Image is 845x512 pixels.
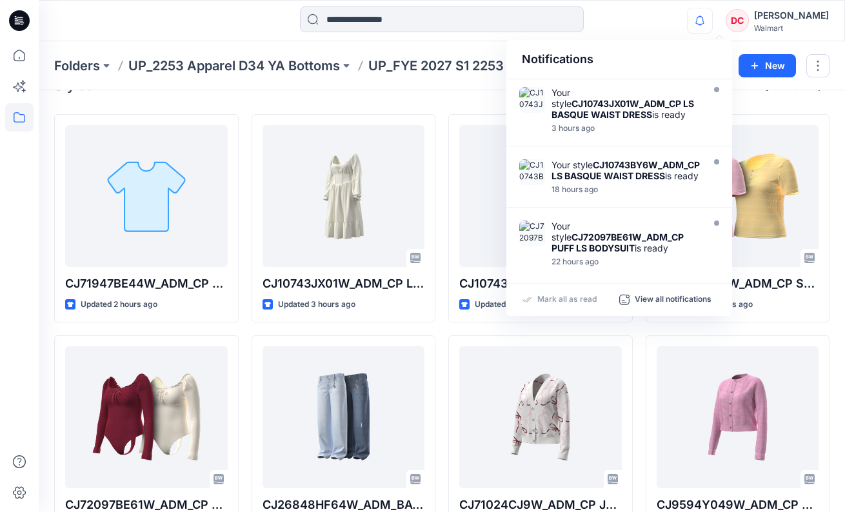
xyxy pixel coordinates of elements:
[459,346,622,488] a: CJ71024CJ9W_ADM_CP JACQUARD SWEATER
[519,159,545,185] img: CJ10743BY6W_ADM_CP LS BASQUE WAIST DRESS
[459,275,622,293] p: CJ10743BY6W_ADM_CP LS BASQUE WAIST DRESS
[552,87,700,120] div: Your style is ready
[657,275,819,293] p: CJ9591Y041W_ADM_CP SS POINTELLE KNIT TOP
[552,159,700,181] div: Your style is ready
[459,125,622,267] a: CJ10743BY6W_ADM_CP LS BASQUE WAIST DRESS
[263,346,425,488] a: CJ26848HF64W_ADM_BAGGY 31 LR BASIC 5 PKT CHARMED
[552,185,700,194] div: Monday, August 25, 2025 19:35
[368,57,579,75] p: UP_FYE 2027 S1 2253 YA Bottoms
[506,40,732,79] div: Notifications
[552,124,700,133] div: Tuesday, August 26, 2025 10:28
[263,125,425,267] a: CJ10743JX01W_ADM_CP LS BASQUE WAIST DRESS
[657,125,819,267] a: CJ9591Y041W_ADM_CP SS POINTELLE KNIT TOP
[537,294,597,306] p: Mark all as read
[128,57,340,75] a: UP_2253 Apparel D34 YA Bottoms
[635,294,711,306] p: View all notifications
[754,23,829,33] div: Walmart
[726,9,749,32] div: DC
[657,346,819,488] a: CJ9594Y049W_ADM_CP CABLE KNIT HEART BTN CARDIGAN
[552,221,700,253] div: Your style is ready
[475,298,555,311] p: Updated 18 hours ago
[519,221,545,246] img: CJ72097BE61W_ADM_CP PUFF LS BODYSUIT
[739,54,796,77] button: New
[65,275,228,293] p: CJ71947BE44W_ADM_CP LS RUFFLE SMOCKED BLOUSE
[519,87,545,113] img: CJ10743JX01W_ADM_CP LS BASQUE WAIST DRESS
[263,275,425,293] p: CJ10743JX01W_ADM_CP LS BASQUE WAIST DRESS
[552,231,684,253] strong: CJ72097BE61W_ADM_CP PUFF LS BODYSUIT
[65,125,228,267] a: CJ71947BE44W_ADM_CP LS RUFFLE SMOCKED BLOUSE
[278,298,355,311] p: Updated 3 hours ago
[552,159,700,181] strong: CJ10743BY6W_ADM_CP LS BASQUE WAIST DRESS
[552,98,694,120] strong: CJ10743JX01W_ADM_CP LS BASQUE WAIST DRESS
[754,8,829,23] div: [PERSON_NAME]
[552,257,700,266] div: Monday, August 25, 2025 15:22
[81,298,157,311] p: Updated 2 hours ago
[65,346,228,488] a: CJ72097BE61W_ADM_CP PUFF LS BODYSUIT
[54,57,100,75] a: Folders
